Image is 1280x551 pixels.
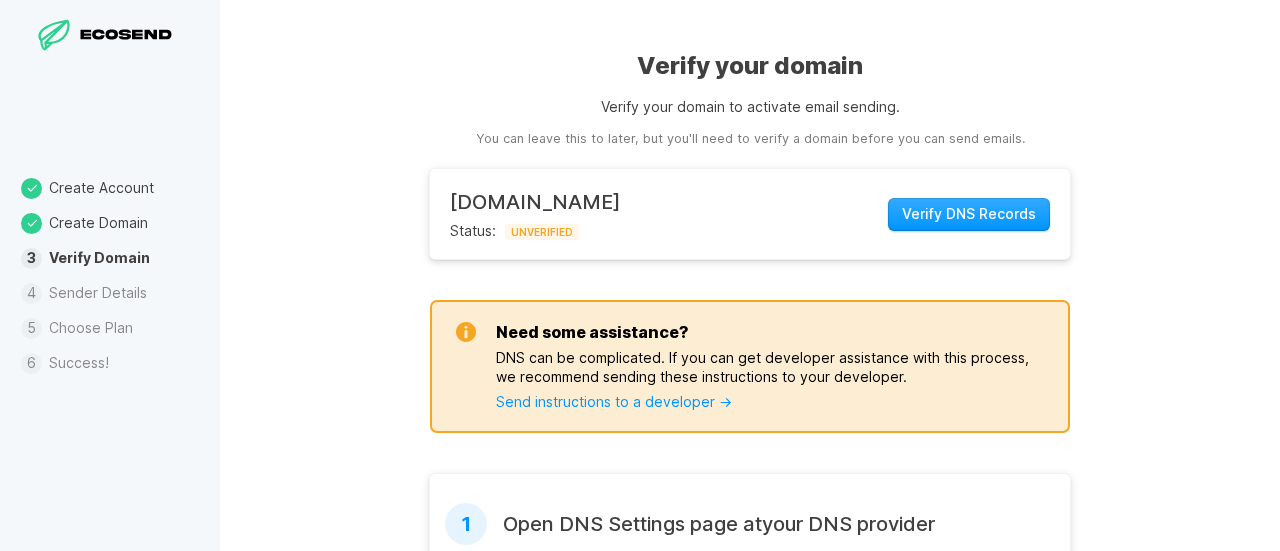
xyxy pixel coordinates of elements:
h2: [DOMAIN_NAME] [450,190,620,214]
p: Verify your domain to activate email sending. [601,96,900,117]
a: Send instructions to a developer → [496,393,732,410]
h1: Verify your domain [637,50,863,82]
div: Status: [450,190,620,238]
aside: You can leave this to later, but you'll need to verify a domain before you can send emails. [476,130,1025,149]
span: UNVERIFIED [505,224,579,240]
span: Verify DNS Records [902,204,1036,224]
p: DNS can be complicated. If you can get developer assistance with this process, we recommend sendi... [496,349,1050,385]
h2: Open DNS Settings page at your DNS provider [503,512,935,536]
h3: Need some assistance? [496,322,689,342]
button: Verify DNS Records [888,198,1050,231]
